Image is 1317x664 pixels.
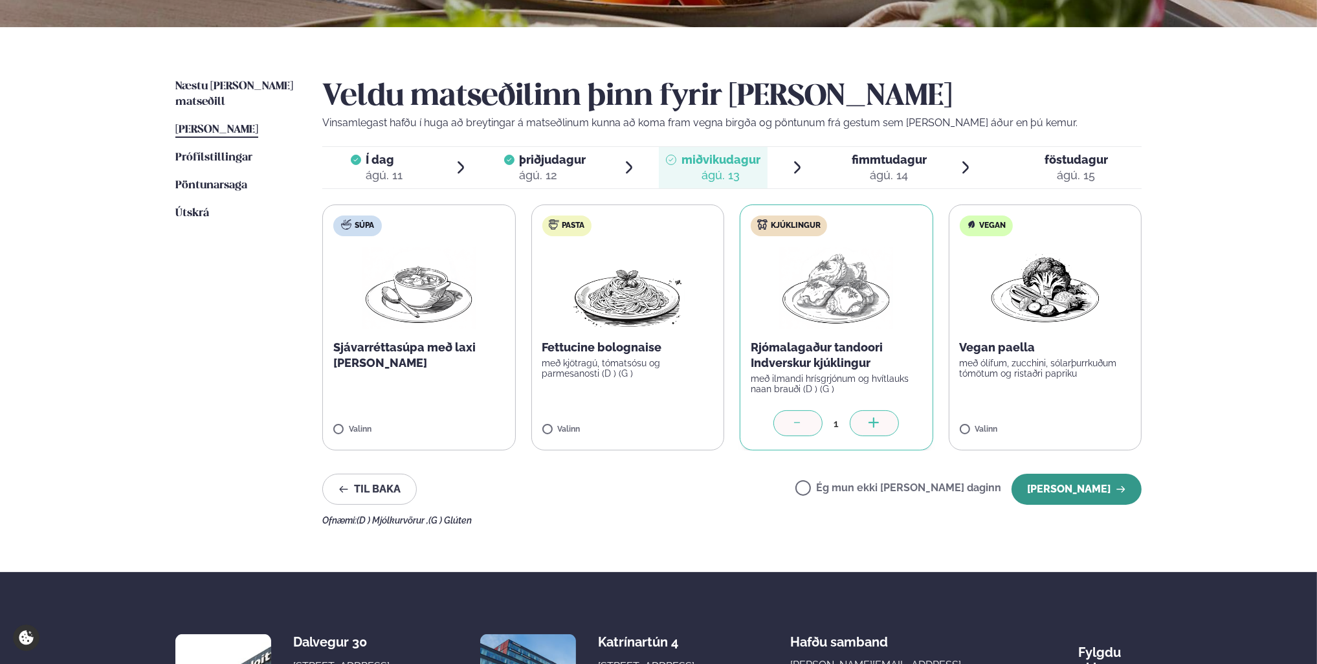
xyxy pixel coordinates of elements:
a: Pöntunarsaga [175,178,247,194]
a: Cookie settings [13,625,39,651]
div: Dalvegur 30 [293,634,396,650]
span: þriðjudagur [520,153,586,166]
img: chicken.svg [757,219,768,230]
a: [PERSON_NAME] [175,122,258,138]
div: ágú. 14 [852,168,927,183]
span: Hafðu samband [790,624,888,650]
h2: Veldu matseðilinn þinn fyrir [PERSON_NAME] [322,79,1142,115]
span: Pasta [562,221,585,231]
img: pasta.svg [549,219,559,230]
div: Ofnæmi: [322,515,1142,526]
p: Rjómalagaður tandoori Indverskur kjúklingur [751,340,922,371]
span: Næstu [PERSON_NAME] matseðill [175,81,293,107]
img: Vegan.png [988,247,1102,329]
div: ágú. 11 [366,168,403,183]
a: Næstu [PERSON_NAME] matseðill [175,79,296,110]
div: ágú. 13 [681,168,760,183]
div: ágú. 12 [520,168,586,183]
span: (D ) Mjólkurvörur , [357,515,428,526]
span: Pöntunarsaga [175,180,247,191]
a: Prófílstillingar [175,150,252,166]
span: fimmtudagur [852,153,927,166]
span: Prófílstillingar [175,152,252,163]
div: 1 [823,416,850,431]
span: miðvikudagur [681,153,760,166]
span: (G ) Glúten [428,515,472,526]
p: Vinsamlegast hafðu í huga að breytingar á matseðlinum kunna að koma fram vegna birgða og pöntunum... [322,115,1142,131]
p: Vegan paella [960,340,1131,355]
p: með ólífum, zucchini, sólarþurrkuðum tómötum og ristaðri papriku [960,358,1131,379]
span: Súpa [355,221,374,231]
span: föstudagur [1045,153,1108,166]
div: ágú. 15 [1045,168,1108,183]
span: [PERSON_NAME] [175,124,258,135]
img: Soup.png [362,247,476,329]
span: Í dag [366,152,403,168]
p: með kjötragú, tómatsósu og parmesanosti (D ) (G ) [542,358,714,379]
p: Sjávarréttasúpa með laxi [PERSON_NAME] [333,340,505,371]
img: Spagetti.png [571,247,685,329]
a: Útskrá [175,206,209,221]
span: Kjúklingur [771,221,821,231]
p: með ilmandi hrísgrjónum og hvítlauks naan brauði (D ) (G ) [751,373,922,394]
img: soup.svg [341,219,351,230]
p: Fettucine bolognaise [542,340,714,355]
img: Chicken-thighs.png [779,247,893,329]
img: Vegan.svg [966,219,977,230]
span: Vegan [980,221,1006,231]
div: Katrínartún 4 [598,634,701,650]
button: Til baka [322,474,417,505]
span: Útskrá [175,208,209,219]
button: [PERSON_NAME] [1012,474,1142,505]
